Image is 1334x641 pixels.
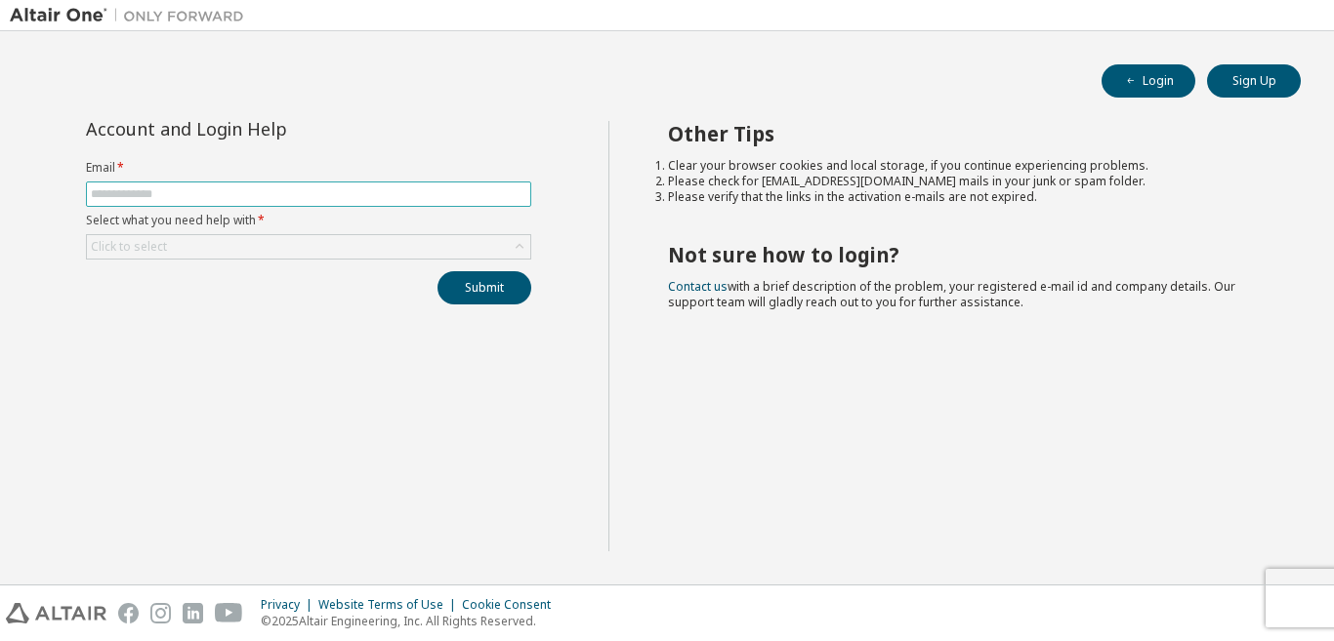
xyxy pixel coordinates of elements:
[668,189,1267,205] li: Please verify that the links in the activation e-mails are not expired.
[183,603,203,623] img: linkedin.svg
[86,121,442,137] div: Account and Login Help
[10,6,254,25] img: Altair One
[87,235,530,259] div: Click to select
[668,121,1267,146] h2: Other Tips
[261,613,563,629] p: © 2025 Altair Engineering, Inc. All Rights Reserved.
[1102,64,1195,98] button: Login
[438,271,531,304] button: Submit
[261,597,318,613] div: Privacy
[462,597,563,613] div: Cookie Consent
[668,242,1267,267] h2: Not sure how to login?
[6,603,106,623] img: altair_logo.svg
[668,278,1235,310] span: with a brief description of the problem, your registered e-mail id and company details. Our suppo...
[668,158,1267,174] li: Clear your browser cookies and local storage, if you continue experiencing problems.
[215,603,243,623] img: youtube.svg
[86,160,531,176] label: Email
[91,239,167,255] div: Click to select
[318,597,462,613] div: Website Terms of Use
[668,278,728,295] a: Contact us
[118,603,139,623] img: facebook.svg
[86,213,531,228] label: Select what you need help with
[668,174,1267,189] li: Please check for [EMAIL_ADDRESS][DOMAIN_NAME] mails in your junk or spam folder.
[1207,64,1301,98] button: Sign Up
[150,603,171,623] img: instagram.svg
